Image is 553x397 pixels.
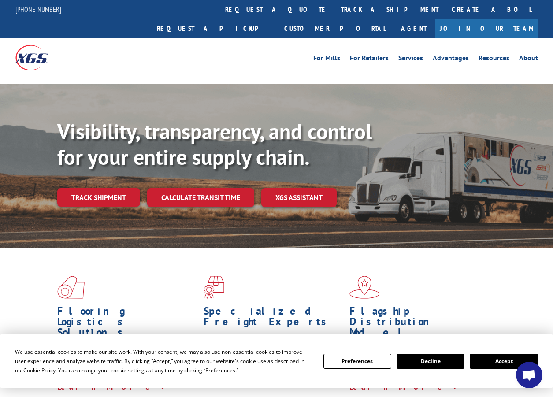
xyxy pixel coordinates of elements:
a: Resources [479,55,509,64]
a: Request a pickup [150,19,278,38]
h1: Flagship Distribution Model [349,306,489,342]
a: Track shipment [57,188,140,207]
button: Accept [470,354,538,369]
h1: Specialized Freight Experts [204,306,343,331]
a: About [519,55,538,64]
b: Visibility, transparency, and control for your entire supply chain. [57,118,372,171]
img: xgs-icon-focused-on-flooring-red [204,276,224,299]
span: Preferences [205,367,235,374]
a: For Retailers [350,55,389,64]
div: Open chat [516,362,542,388]
a: [PHONE_NUMBER] [15,5,61,14]
a: Agent [392,19,435,38]
a: Calculate transit time [147,188,254,207]
a: Advantages [433,55,469,64]
a: Learn More > [57,382,167,392]
a: XGS ASSISTANT [261,188,337,207]
div: We use essential cookies to make our site work. With your consent, we may also use non-essential ... [15,347,312,375]
a: For Mills [313,55,340,64]
h1: Flooring Logistics Solutions [57,306,197,342]
button: Decline [397,354,464,369]
button: Preferences [323,354,391,369]
img: xgs-icon-total-supply-chain-intelligence-red [57,276,85,299]
a: Join Our Team [435,19,538,38]
a: Customer Portal [278,19,392,38]
a: Learn More > [349,382,459,392]
img: xgs-icon-flagship-distribution-model-red [349,276,380,299]
a: Services [398,55,423,64]
p: From overlength loads to delicate cargo, our experienced staff knows the best way to move your fr... [204,331,343,371]
span: Cookie Policy [23,367,56,374]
